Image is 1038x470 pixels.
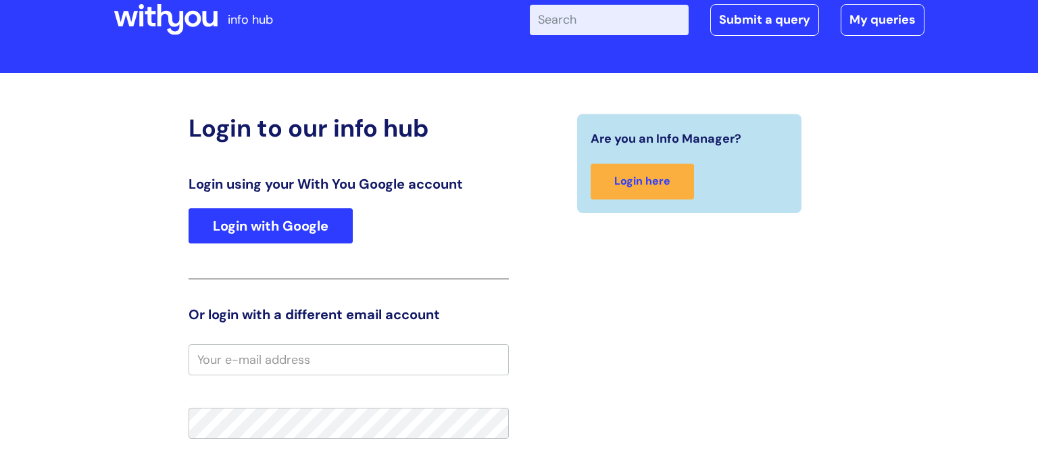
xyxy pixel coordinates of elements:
[189,208,353,243] a: Login with Google
[841,4,924,35] a: My queries
[591,164,694,199] a: Login here
[189,344,509,375] input: Your e-mail address
[189,306,509,323] h3: Or login with a different email account
[710,4,819,35] a: Submit a query
[530,5,689,34] input: Search
[228,9,273,30] p: info hub
[591,128,741,149] span: Are you an Info Manager?
[189,114,509,143] h2: Login to our info hub
[189,176,509,192] h3: Login using your With You Google account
